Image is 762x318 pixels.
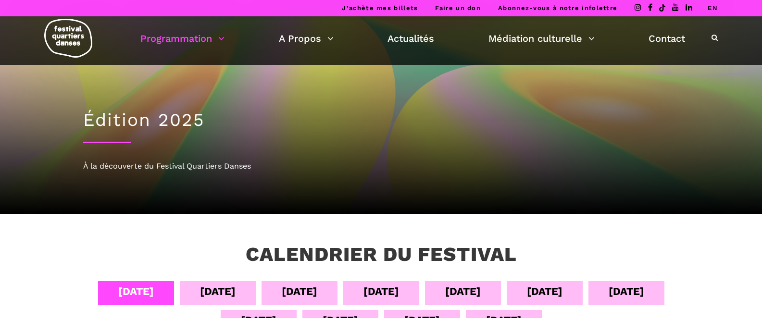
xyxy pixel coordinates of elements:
a: A Propos [279,30,334,47]
div: [DATE] [282,283,317,300]
h1: Édition 2025 [83,110,679,131]
div: [DATE] [445,283,481,300]
h3: Calendrier du festival [246,243,517,267]
a: Médiation culturelle [488,30,595,47]
a: J’achète mes billets [342,4,418,12]
div: [DATE] [363,283,399,300]
a: Abonnez-vous à notre infolettre [498,4,617,12]
img: logo-fqd-med [44,19,92,58]
a: Contact [649,30,685,47]
div: [DATE] [609,283,644,300]
a: EN [708,4,718,12]
div: [DATE] [200,283,236,300]
a: Programmation [140,30,225,47]
div: À la découverte du Festival Quartiers Danses [83,160,679,172]
a: Faire un don [435,4,481,12]
a: Actualités [387,30,434,47]
div: [DATE] [118,283,154,300]
div: [DATE] [527,283,562,300]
